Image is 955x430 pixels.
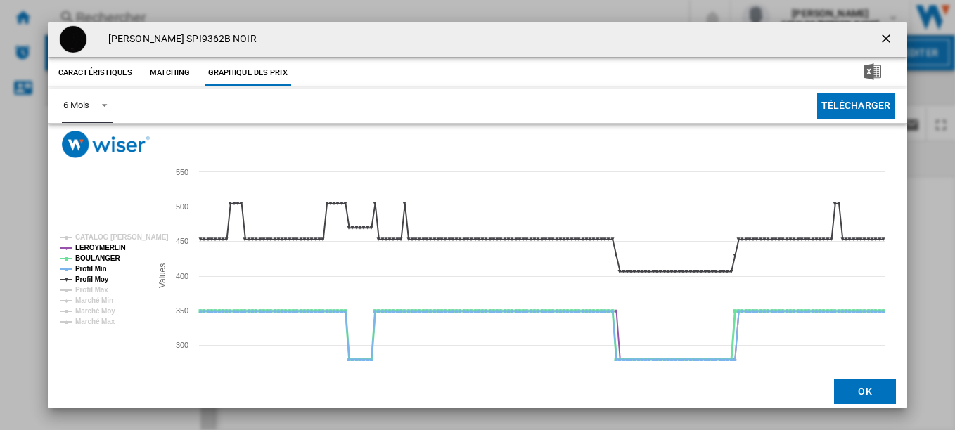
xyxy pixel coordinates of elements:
ng-md-icon: getI18NText('BUTTONS.CLOSE_DIALOG') [879,32,896,48]
button: Caractéristiques [55,60,136,86]
tspan: CATALOG [PERSON_NAME] [75,233,169,241]
tspan: 400 [176,272,188,280]
tspan: 300 [176,341,188,349]
tspan: Profil Max [75,286,108,294]
tspan: Marché Min [75,297,113,304]
div: 6 Mois [63,100,89,110]
img: 3660767971493_h_f_l_0 [59,25,87,53]
tspan: Marché Max [75,318,115,325]
md-dialog: Product popup [48,22,907,409]
tspan: Values [158,263,167,288]
tspan: BOULANGER [75,254,120,262]
button: Graphique des prix [205,60,291,86]
img: excel-24x24.png [864,63,881,80]
button: Matching [139,60,201,86]
tspan: LEROYMERLIN [75,244,126,252]
button: getI18NText('BUTTONS.CLOSE_DIALOG') [873,25,902,53]
tspan: 550 [176,168,188,176]
button: Télécharger au format Excel [842,60,904,86]
button: Télécharger [817,93,895,119]
tspan: 500 [176,202,188,211]
tspan: Profil Moy [75,275,109,283]
tspan: 350 [176,306,188,315]
tspan: 450 [176,237,188,245]
img: logo_wiser_300x94.png [62,131,150,158]
tspan: Profil Min [75,265,107,273]
button: OK [834,379,896,404]
h4: [PERSON_NAME] SPI9362B NOIR [101,32,257,46]
tspan: Marché Moy [75,307,115,315]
